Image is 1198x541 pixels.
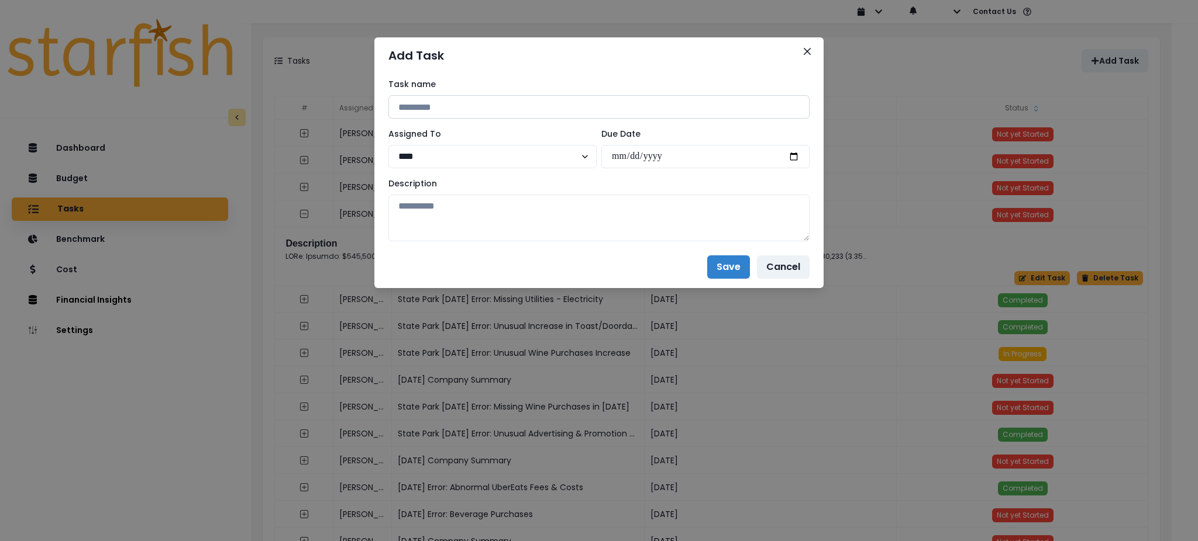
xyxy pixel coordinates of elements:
[388,78,803,91] label: Task name
[707,255,750,279] button: Save
[798,42,817,61] button: Close
[388,178,803,190] label: Description
[388,128,590,140] label: Assigned To
[374,37,824,74] header: Add Task
[757,255,810,279] button: Cancel
[601,128,803,140] label: Due Date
